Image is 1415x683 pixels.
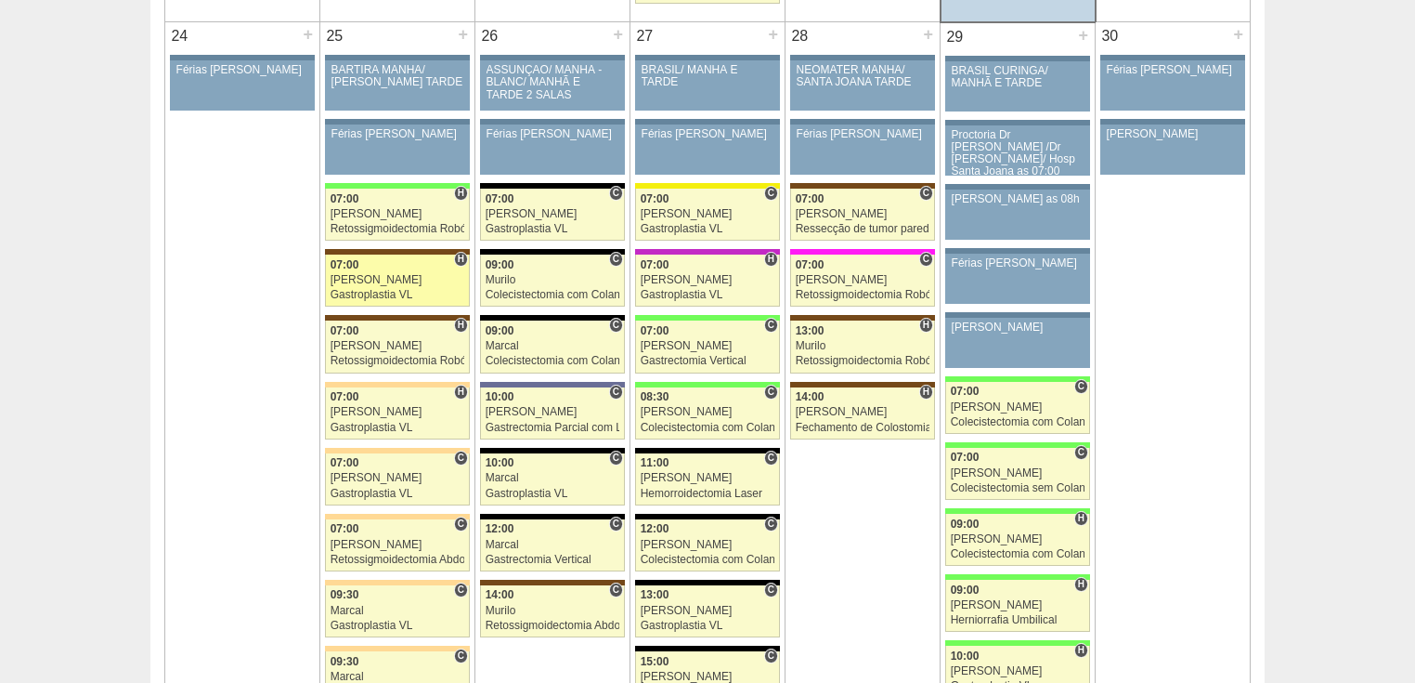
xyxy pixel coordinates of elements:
[170,60,315,111] a: Férias [PERSON_NAME]
[1096,22,1124,50] div: 30
[635,125,780,175] a: Férias [PERSON_NAME]
[641,274,775,286] div: [PERSON_NAME]
[945,56,1090,61] div: Key: Aviso
[325,453,470,506] a: C 07:00 [PERSON_NAME] Gastroplastia VL
[1074,643,1088,658] span: Hospital
[325,255,470,307] a: H 07:00 [PERSON_NAME] Gastroplastia VL
[796,223,930,235] div: Ressecção de tumor parede abdominal pélvica
[331,355,465,367] div: Retossigmoidectomia Robótica
[480,514,625,519] div: Key: Blanc
[1107,128,1240,140] div: [PERSON_NAME]
[790,387,935,440] a: H 14:00 [PERSON_NAME] Fechamento de Colostomia ou Enterostomia
[951,533,1085,545] div: [PERSON_NAME]
[486,554,620,566] div: Gastrectomia Vertical
[325,189,470,241] a: H 07:00 [PERSON_NAME] Retossigmoidectomia Robótica
[331,340,465,352] div: [PERSON_NAME]
[486,588,514,601] span: 14:00
[454,186,468,201] span: Hospital
[951,401,1085,414] div: [PERSON_NAME]
[486,208,620,220] div: [PERSON_NAME]
[480,382,625,387] div: Key: Vila Nova Star
[790,183,935,189] div: Key: Santa Joana
[952,129,1084,178] div: Proctoria Dr [PERSON_NAME] /Dr [PERSON_NAME]/ Hosp Santa Joana as 07:00
[325,55,470,60] div: Key: Aviso
[480,315,625,321] div: Key: Blanc
[635,514,780,519] div: Key: Blanc
[486,355,620,367] div: Colecistectomia com Colangiografia VL
[486,223,620,235] div: Gastroplastia VL
[1100,119,1245,125] div: Key: Aviso
[641,355,775,367] div: Gastrectomia Vertical
[325,448,470,453] div: Key: Bartira
[796,258,824,271] span: 07:00
[331,456,359,469] span: 07:00
[325,646,470,651] div: Key: Bartira
[764,252,778,267] span: Hospital
[635,189,780,241] a: C 07:00 [PERSON_NAME] Gastroplastia VL
[1107,64,1240,76] div: Férias [PERSON_NAME]
[796,406,930,418] div: [PERSON_NAME]
[635,119,780,125] div: Key: Aviso
[796,422,930,434] div: Fechamento de Colostomia ou Enterostomia
[331,671,465,683] div: Marcal
[455,22,471,46] div: +
[1100,60,1245,111] a: Férias [PERSON_NAME]
[945,376,1090,382] div: Key: Brasil
[635,387,780,440] a: C 08:30 [PERSON_NAME] Colecistectomia com Colangiografia VL
[951,584,980,597] span: 09:00
[635,321,780,373] a: C 07:00 [PERSON_NAME] Gastrectomia Vertical
[951,385,980,398] span: 07:00
[331,422,465,434] div: Gastroplastia VL
[331,289,465,301] div: Gastroplastia VL
[642,64,774,88] div: BRASIL/ MANHÃ E TARDE
[641,588,669,601] span: 13:00
[325,514,470,519] div: Key: Bartira
[1230,22,1246,46] div: +
[790,55,935,60] div: Key: Aviso
[635,55,780,60] div: Key: Aviso
[325,119,470,125] div: Key: Aviso
[764,583,778,598] span: Consultório
[486,340,620,352] div: Marcal
[480,453,625,506] a: C 10:00 Marcal Gastroplastia VL
[764,517,778,532] span: Consultório
[796,340,930,352] div: Murilo
[331,522,359,535] span: 07:00
[635,60,780,111] a: BRASIL/ MANHÃ E TARDE
[609,385,623,400] span: Consultório
[796,355,930,367] div: Retossigmoidectomia Robótica
[945,61,1090,112] a: BRASIL CURINGA/ MANHÃ E TARDE
[642,128,774,140] div: Férias [PERSON_NAME]
[331,488,465,500] div: Gastroplastia VL
[945,318,1090,368] a: [PERSON_NAME]
[454,517,468,532] span: Consultório
[790,249,935,255] div: Key: Pro Matre
[764,186,778,201] span: Consultório
[480,448,625,453] div: Key: Blanc
[797,64,929,88] div: NEOMATER MANHÃ/ SANTA JOANA TARDE
[331,274,465,286] div: [PERSON_NAME]
[480,580,625,585] div: Key: Santa Joana
[641,208,775,220] div: [PERSON_NAME]
[952,257,1084,269] div: Férias [PERSON_NAME]
[641,422,775,434] div: Colecistectomia com Colangiografia VL
[331,655,359,668] span: 09:30
[945,312,1090,318] div: Key: Aviso
[952,322,1084,334] div: [PERSON_NAME]
[765,22,781,46] div: +
[325,387,470,440] a: H 07:00 [PERSON_NAME] Gastroplastia VL
[951,482,1085,494] div: Colecistectomia sem Colangiografia VL
[325,249,470,255] div: Key: Santa Joana
[325,183,470,189] div: Key: Brasil
[641,324,669,337] span: 07:00
[635,519,780,571] a: C 12:00 [PERSON_NAME] Colecistectomia com Colangiografia VL
[480,585,625,637] a: C 14:00 Murilo Retossigmoidectomia Abdominal VL
[486,390,514,403] span: 10:00
[641,655,669,668] span: 15:00
[480,55,625,60] div: Key: Aviso
[635,255,780,307] a: H 07:00 [PERSON_NAME] Gastroplastia VL
[487,128,619,140] div: Férias [PERSON_NAME]
[454,385,468,400] span: Hospital
[486,274,620,286] div: Murilo
[480,255,625,307] a: C 09:00 Murilo Colecistectomia com Colangiografia VL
